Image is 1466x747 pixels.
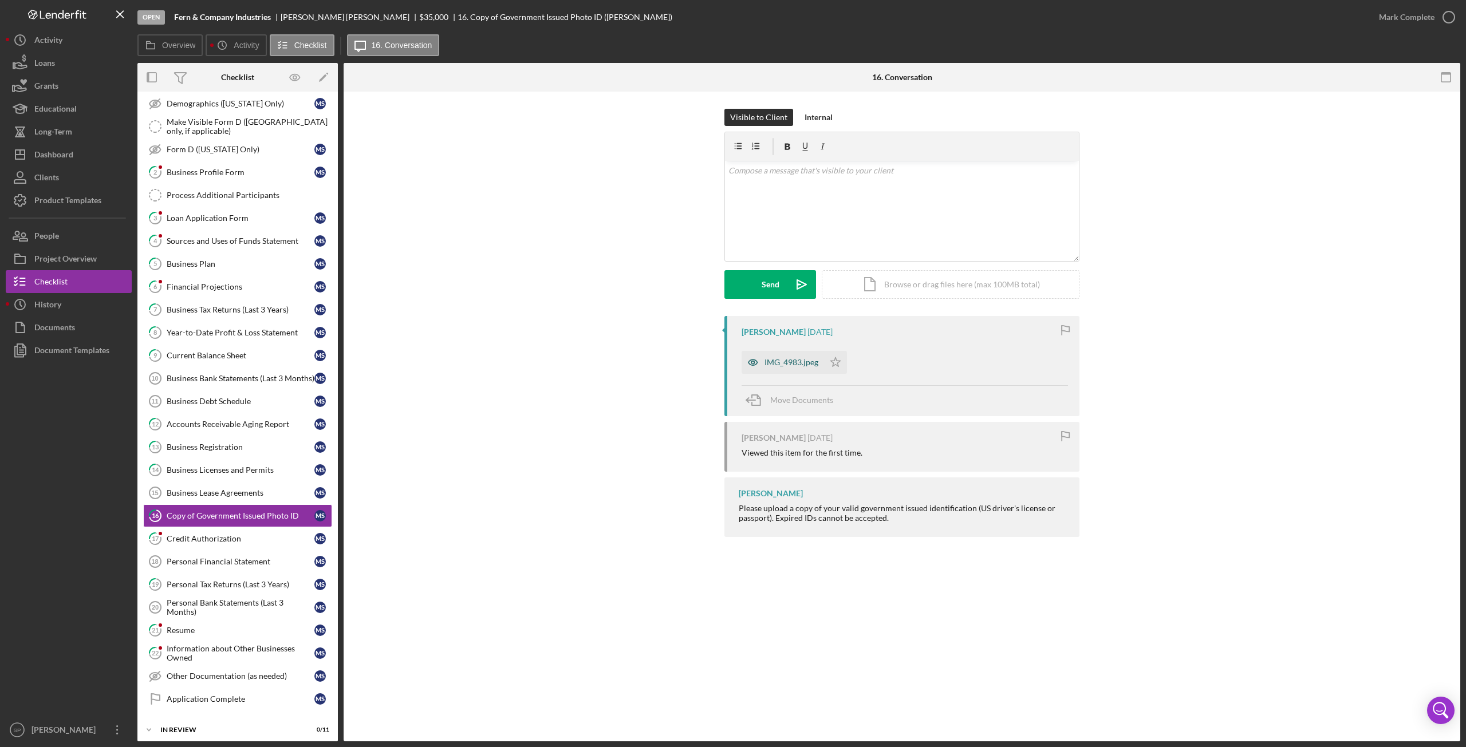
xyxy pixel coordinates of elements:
[167,117,332,136] div: Make Visible Form D ([GEOGRAPHIC_DATA] only, if applicable)
[419,12,448,22] span: $35,000
[742,386,845,414] button: Move Documents
[162,41,195,50] label: Overview
[152,420,159,428] tspan: 12
[143,527,332,550] a: 17Credit AuthorizationMS
[152,626,159,634] tspan: 21
[167,351,314,360] div: Current Balance Sheet
[143,252,332,275] a: 5Business PlanMS
[34,166,59,192] div: Clients
[34,97,77,123] div: Educational
[807,327,833,337] time: 2025-07-04 00:54
[143,298,332,321] a: 7Business Tax Returns (Last 3 Years)MS
[167,557,314,566] div: Personal Financial Statement
[6,718,132,741] button: SP[PERSON_NAME]
[314,625,326,636] div: M S
[6,270,132,293] a: Checklist
[167,626,314,635] div: Resume
[143,184,332,207] a: Process Additional Participants
[167,236,314,246] div: Sources and Uses of Funds Statement
[143,275,332,298] a: 6Financial ProjectionsMS
[167,397,314,406] div: Business Debt Schedule
[372,41,432,50] label: 16. Conversation
[167,580,314,589] div: Personal Tax Returns (Last 3 Years)
[167,374,314,383] div: Business Bank Statements (Last 3 Months)
[167,442,314,452] div: Business Registration
[167,191,332,200] div: Process Additional Participants
[6,316,132,339] button: Documents
[314,98,326,109] div: M S
[314,647,326,659] div: M S
[143,481,332,504] a: 15Business Lease AgreementsMS
[174,13,271,22] b: Fern & Company Industries
[742,327,806,337] div: [PERSON_NAME]
[34,316,75,342] div: Documents
[167,214,314,223] div: Loan Application Form
[153,283,157,290] tspan: 6
[151,558,158,565] tspan: 18
[143,344,332,367] a: 9Current Balance SheetMS
[152,443,159,450] tspan: 13
[314,418,326,430] div: M S
[143,573,332,596] a: 19Personal Tax Returns (Last 3 Years)MS
[309,726,329,733] div: 0 / 11
[6,189,132,212] button: Product Templates
[807,433,833,442] time: 2025-07-04 00:46
[724,270,816,299] button: Send
[34,247,97,273] div: Project Overview
[153,214,157,222] tspan: 3
[143,459,332,481] a: 14Business Licenses and PermitsMS
[143,596,332,619] a: 20Personal Bank Statements (Last 3 Months)MS
[143,619,332,642] a: 21ResumeMS
[167,488,314,497] div: Business Lease Agreements
[742,433,806,442] div: [PERSON_NAME]
[143,687,332,710] a: Application CompleteMS
[6,74,132,97] button: Grants
[314,304,326,315] div: M S
[34,143,73,169] div: Dashboard
[151,398,158,405] tspan: 11
[143,436,332,459] a: 13Business RegistrationMS
[160,726,301,733] div: In Review
[137,34,203,56] button: Overview
[151,375,158,382] tspan: 10
[314,144,326,155] div: M S
[347,34,440,56] button: 16. Conversation
[6,339,132,362] a: Document Templates
[167,168,314,177] div: Business Profile Form
[152,649,159,657] tspan: 22
[34,189,101,215] div: Product Templates
[206,34,266,56] button: Activity
[742,448,862,457] div: Viewed this item for the first time.
[143,207,332,230] a: 3Loan Application FormMS
[314,533,326,544] div: M S
[153,351,157,359] tspan: 9
[6,143,132,166] button: Dashboard
[739,489,803,498] div: [PERSON_NAME]
[314,693,326,705] div: M S
[6,29,132,52] button: Activity
[34,270,68,296] div: Checklist
[314,281,326,293] div: M S
[314,327,326,338] div: M S
[167,598,314,616] div: Personal Bank Statements (Last 3 Months)
[314,373,326,384] div: M S
[143,321,332,344] a: 8Year-to-Date Profit & Loss StatementMS
[314,556,326,567] div: M S
[153,329,157,336] tspan: 8
[153,237,157,244] tspan: 4
[167,644,314,662] div: Information about Other Businesses Owned
[739,504,1068,522] div: Please upload a copy of your valid government issued identification (US driver's license or passp...
[29,718,103,744] div: [PERSON_NAME]
[167,99,314,108] div: Demographics ([US_STATE] Only)
[314,350,326,361] div: M S
[167,282,314,291] div: Financial Projections
[6,247,132,270] button: Project Overview
[34,29,62,54] div: Activity
[153,306,157,313] tspan: 7
[6,166,132,189] button: Clients
[6,224,132,247] button: People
